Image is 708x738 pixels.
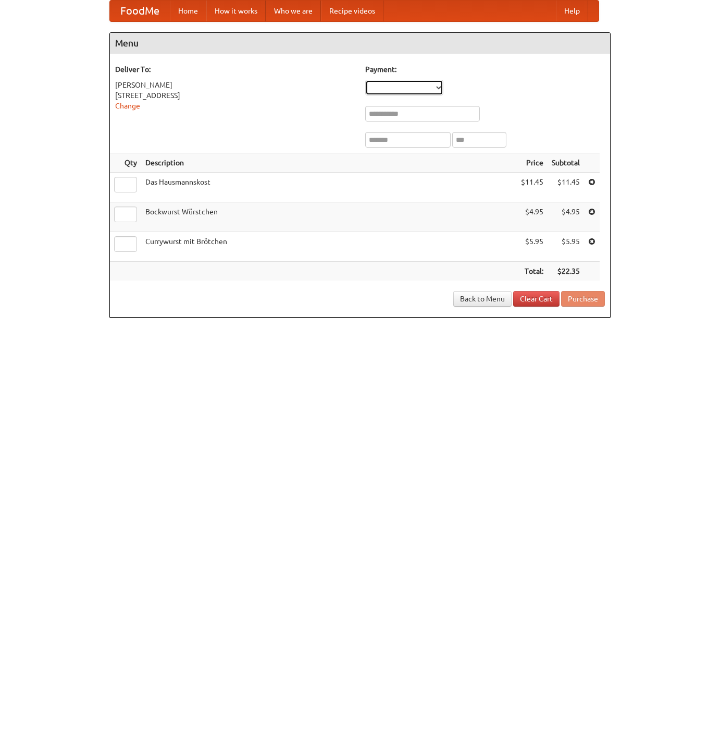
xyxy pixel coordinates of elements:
[321,1,383,21] a: Recipe videos
[548,202,584,232] td: $4.95
[517,232,548,262] td: $5.95
[556,1,588,21] a: Help
[141,153,517,173] th: Description
[517,262,548,281] th: Total:
[170,1,206,21] a: Home
[110,1,170,21] a: FoodMe
[266,1,321,21] a: Who we are
[548,153,584,173] th: Subtotal
[115,64,355,75] h5: Deliver To:
[206,1,266,21] a: How it works
[110,33,610,54] h4: Menu
[561,291,605,307] button: Purchase
[513,291,560,307] a: Clear Cart
[517,153,548,173] th: Price
[548,232,584,262] td: $5.95
[517,173,548,202] td: $11.45
[110,153,141,173] th: Qty
[365,64,605,75] h5: Payment:
[141,202,517,232] td: Bockwurst Würstchen
[517,202,548,232] td: $4.95
[115,80,355,90] div: [PERSON_NAME]
[453,291,512,307] a: Back to Menu
[115,102,140,110] a: Change
[141,232,517,262] td: Currywurst mit Brötchen
[548,262,584,281] th: $22.35
[548,173,584,202] td: $11.45
[141,173,517,202] td: Das Hausmannskost
[115,90,355,101] div: [STREET_ADDRESS]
